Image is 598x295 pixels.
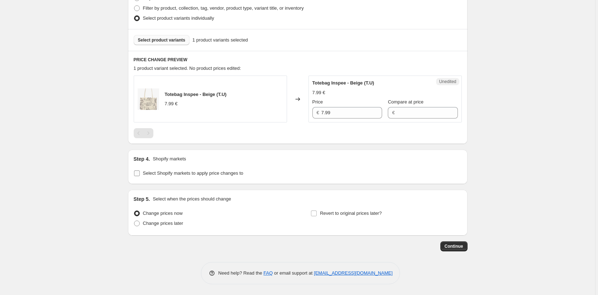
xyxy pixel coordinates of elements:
[317,110,319,115] span: €
[192,37,248,44] span: 1 product variants selected
[134,128,153,138] nav: Pagination
[320,211,382,216] span: Revert to original prices later?
[263,270,273,276] a: FAQ
[143,170,243,176] span: Select Shopify markets to apply price changes to
[439,79,456,84] span: Unedited
[143,211,183,216] span: Change prices now
[392,110,395,115] span: €
[218,270,264,276] span: Need help? Read the
[312,90,325,95] span: 7.99 €
[134,195,150,203] h2: Step 5.
[143,221,183,226] span: Change prices later
[388,99,424,105] span: Compare at price
[138,88,159,110] img: SAC-1-1_80x.jpg
[440,241,468,251] button: Continue
[312,80,374,86] span: Totebag Inspee - Beige (T.U)
[153,195,231,203] p: Select when the prices should change
[312,99,323,105] span: Price
[445,243,463,249] span: Continue
[314,270,392,276] a: [EMAIL_ADDRESS][DOMAIN_NAME]
[165,92,227,97] span: Totebag Inspee - Beige (T.U)
[134,35,190,45] button: Select product variants
[134,155,150,163] h2: Step 4.
[273,270,314,276] span: or email support at
[138,37,186,43] span: Select product variants
[143,15,214,21] span: Select product variants individually
[165,101,178,106] span: 7.99 €
[134,57,462,63] h6: PRICE CHANGE PREVIEW
[153,155,186,163] p: Shopify markets
[143,5,304,11] span: Filter by product, collection, tag, vendor, product type, variant title, or inventory
[134,66,241,71] span: 1 product variant selected. No product prices edited:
